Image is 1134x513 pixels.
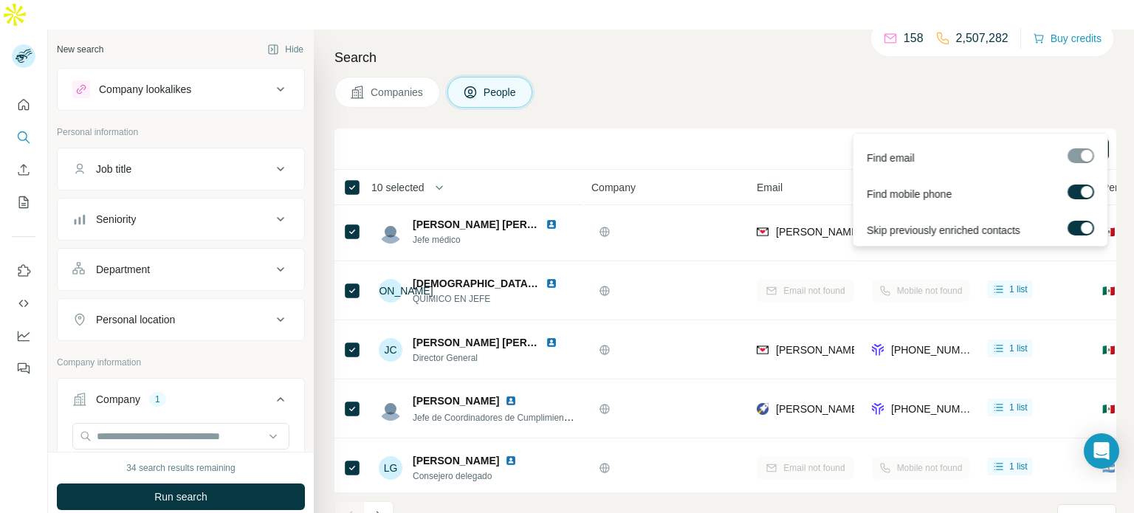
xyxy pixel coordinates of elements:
span: Company [591,180,636,195]
button: Enrich CSV [12,156,35,183]
button: Hide [257,38,314,61]
span: Jefe de Coordinadores de Cumplimiento Normativo [413,411,614,423]
button: Run search [57,483,305,510]
img: provider findymail logo [757,224,769,239]
div: 1 [149,393,166,406]
button: Dashboard [12,323,35,349]
span: Run search [154,489,207,504]
div: New search [57,43,103,56]
img: provider forager logo [872,342,884,357]
img: LinkedIn logo [546,218,557,230]
span: Consejero delegado [413,469,535,483]
button: Personal location [58,302,304,337]
p: 2,507,282 [956,30,1008,47]
span: 10 selected [371,180,425,195]
span: [PERSON_NAME] [PERSON_NAME] [PERSON_NAME] [413,337,678,348]
img: LinkedIn logo [505,395,517,407]
span: Skip previously enriched contacts [866,223,1020,238]
div: Seniority [96,212,136,227]
span: Email [757,180,783,195]
div: Job title [96,162,131,176]
button: Company lookalikes [58,72,304,107]
span: 1 list [1009,342,1028,355]
p: Personal information [57,125,305,139]
span: [PHONE_NUMBER] [891,403,984,415]
img: Avatar [379,220,402,244]
img: LinkedIn logo [546,278,557,289]
span: QUIMICO EN JEFE [413,292,575,306]
span: 🇲🇽 [1102,342,1115,357]
span: Companies [371,85,425,100]
span: 🇲🇽 [1102,283,1115,298]
span: [PERSON_NAME] [413,453,499,468]
img: Avatar [379,397,402,421]
div: Company [96,392,140,407]
button: Use Surfe API [12,290,35,317]
button: Job title [58,151,304,187]
span: Jefe médico [413,233,575,247]
div: LG [379,456,402,480]
p: Company information [57,356,305,369]
button: Seniority [58,202,304,237]
button: Search [12,124,35,151]
span: 1 list [1009,283,1028,296]
span: 1 list [1009,401,1028,414]
button: My lists [12,189,35,216]
button: Buy credits [1033,28,1102,49]
span: [PHONE_NUMBER] [891,344,984,356]
span: Find mobile phone [866,187,951,202]
span: 1 list [1009,460,1028,473]
button: Quick start [12,92,35,118]
div: Department [96,262,150,277]
img: LinkedIn logo [505,455,517,466]
img: LinkedIn logo [546,337,557,348]
button: Use Surfe on LinkedIn [12,258,35,284]
div: [PERSON_NAME] [379,279,402,303]
img: provider findymail logo [757,342,769,357]
span: [DEMOGRAPHIC_DATA][PERSON_NAME] [PERSON_NAME] [413,278,707,289]
button: Feedback [12,355,35,382]
div: Open Intercom Messenger [1084,433,1119,469]
span: 🇲🇽 [1102,402,1115,416]
span: 🇲🇽 [1102,224,1115,239]
div: Personal location [96,312,175,327]
div: Company lookalikes [99,82,191,97]
div: 34 search results remaining [126,461,235,475]
h4: Search [334,47,1116,68]
span: Find email [866,151,914,165]
span: Director General [413,351,575,365]
button: Company1 [58,382,304,423]
p: 158 [904,30,924,47]
img: provider rocketreach logo [757,402,769,416]
span: [PERSON_NAME] [PERSON_NAME] [PERSON_NAME] [413,218,678,230]
span: [PERSON_NAME] [413,393,499,408]
span: People [484,85,518,100]
button: Department [58,252,304,287]
img: provider forager logo [872,402,884,416]
div: JC [379,338,402,362]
